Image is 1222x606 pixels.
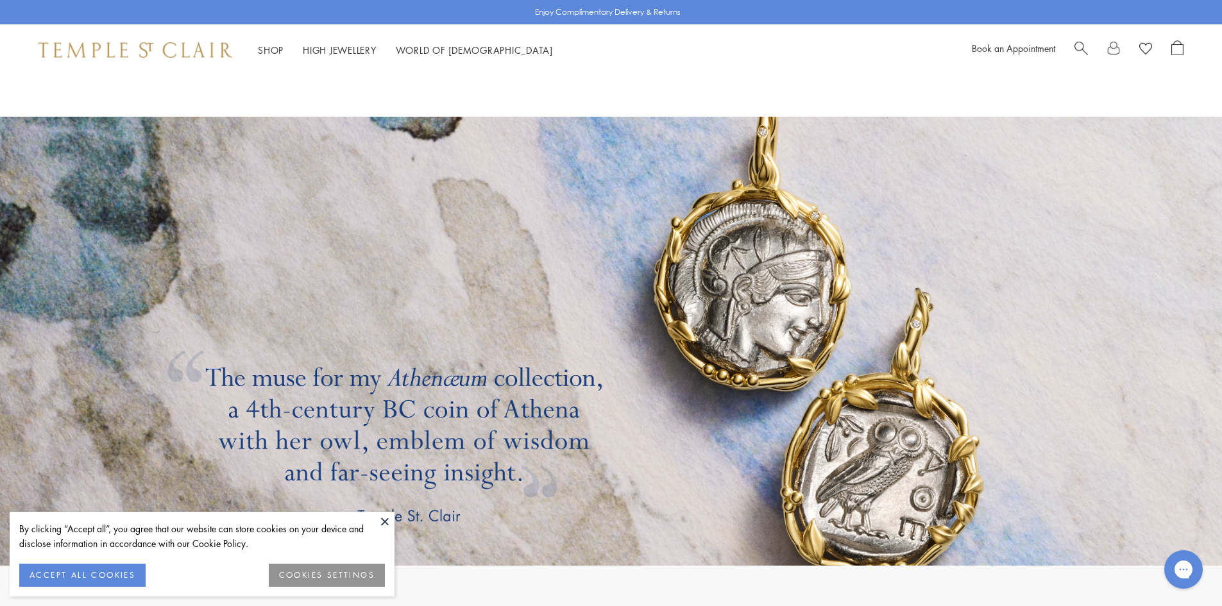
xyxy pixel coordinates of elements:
[1158,546,1209,593] iframe: Gorgias live chat messenger
[1171,40,1184,60] a: Open Shopping Bag
[535,6,681,19] p: Enjoy Complimentary Delivery & Returns
[258,42,553,58] nav: Main navigation
[258,44,284,56] a: ShopShop
[19,521,385,551] div: By clicking “Accept all”, you agree that our website can store cookies on your device and disclos...
[303,44,377,56] a: High JewelleryHigh Jewellery
[1074,40,1088,60] a: Search
[19,564,146,587] button: ACCEPT ALL COOKIES
[269,564,385,587] button: COOKIES SETTINGS
[38,42,232,58] img: Temple St. Clair
[396,44,553,56] a: World of [DEMOGRAPHIC_DATA]World of [DEMOGRAPHIC_DATA]
[972,42,1055,55] a: Book an Appointment
[1139,40,1152,60] a: View Wishlist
